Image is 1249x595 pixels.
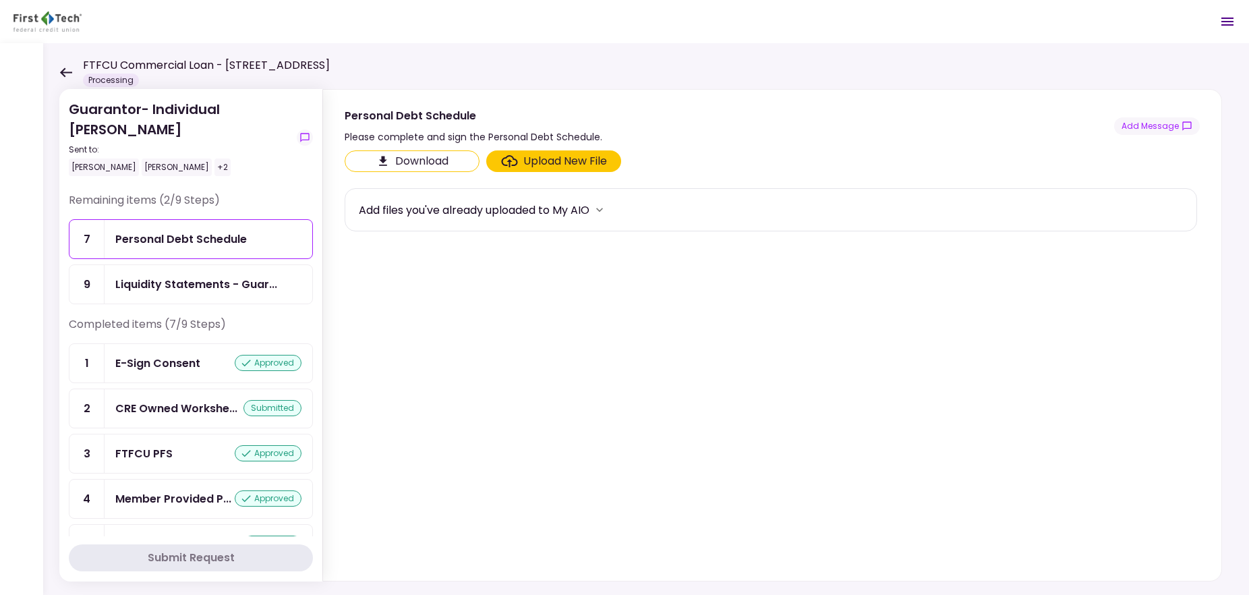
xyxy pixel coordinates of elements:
[235,445,301,461] div: approved
[142,159,212,176] div: [PERSON_NAME]
[148,550,235,566] div: Submit Request
[297,130,313,146] button: show-messages
[345,150,480,172] button: Click here to download the document
[69,525,105,563] div: 5
[523,153,607,169] div: Upload New File
[115,536,222,552] div: Tax Return - Guarantor
[115,400,237,417] div: CRE Owned Worksheet
[69,264,313,304] a: 9Liquidity Statements - Guarantor
[69,524,313,564] a: 5Tax Return - Guarantorsubmitted
[69,479,313,519] a: 4Member Provided PFSapproved
[69,343,313,383] a: 1E-Sign Consentapproved
[69,434,313,474] a: 3FTFCU PFSapproved
[589,200,610,220] button: more
[69,316,313,343] div: Completed items (7/9 Steps)
[69,144,291,156] div: Sent to:
[115,231,247,248] div: Personal Debt Schedule
[322,89,1222,582] div: Personal Debt SchedulePlease complete and sign the Personal Debt Schedule.show-messagesClick here...
[83,74,139,87] div: Processing
[345,129,602,145] div: Please complete and sign the Personal Debt Schedule.
[13,11,82,32] img: Partner icon
[69,434,105,473] div: 3
[214,159,231,176] div: +2
[115,445,173,462] div: FTFCU PFS
[115,355,200,372] div: E-Sign Consent
[69,99,291,176] div: Guarantor- Individual [PERSON_NAME]
[1114,117,1200,135] button: show-messages
[69,220,105,258] div: 7
[359,202,589,219] div: Add files you've already uploaded to My AIO
[69,159,139,176] div: [PERSON_NAME]
[69,480,105,518] div: 4
[83,57,330,74] h1: FTFCU Commercial Loan - [STREET_ADDRESS]
[235,490,301,507] div: approved
[235,355,301,371] div: approved
[243,536,301,552] div: submitted
[115,490,231,507] div: Member Provided PFS
[69,344,105,382] div: 1
[243,400,301,416] div: submitted
[115,276,277,293] div: Liquidity Statements - Guarantor
[69,389,313,428] a: 2CRE Owned Worksheetsubmitted
[69,219,313,259] a: 7Personal Debt Schedule
[1211,5,1244,38] button: Open menu
[69,192,313,219] div: Remaining items (2/9 Steps)
[345,107,602,124] div: Personal Debt Schedule
[69,544,313,571] button: Submit Request
[486,150,621,172] span: Click here to upload the required document
[69,389,105,428] div: 2
[69,265,105,304] div: 9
